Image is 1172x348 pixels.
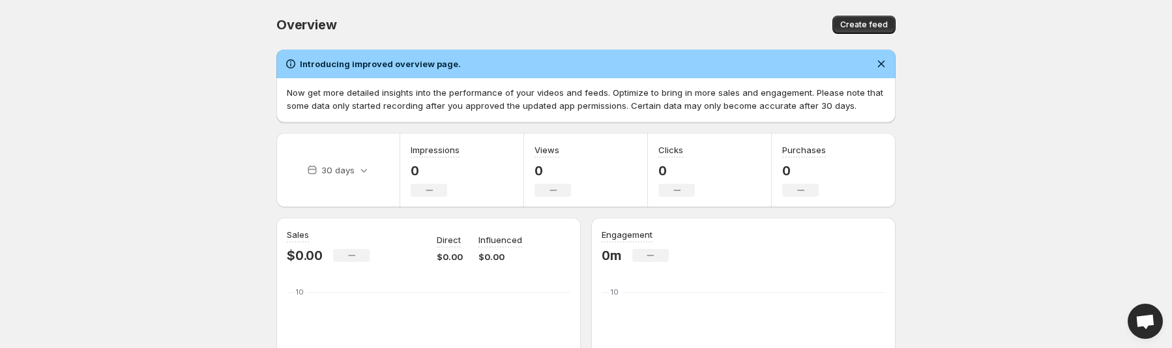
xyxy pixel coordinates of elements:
[437,250,463,263] p: $0.00
[287,86,885,112] p: Now get more detailed insights into the performance of your videos and feeds. Optimize to bring i...
[321,164,355,177] p: 30 days
[840,20,888,30] span: Create feed
[437,233,461,246] p: Direct
[296,287,304,297] text: 10
[276,17,336,33] span: Overview
[535,143,559,156] h3: Views
[832,16,896,34] button: Create feed
[300,57,461,70] h2: Introducing improved overview page.
[602,228,652,241] h3: Engagement
[411,143,460,156] h3: Impressions
[611,287,619,297] text: 10
[411,163,460,179] p: 0
[287,228,309,241] h3: Sales
[782,163,826,179] p: 0
[782,143,826,156] h3: Purchases
[535,163,571,179] p: 0
[658,163,695,179] p: 0
[602,248,622,263] p: 0m
[478,250,522,263] p: $0.00
[1128,304,1163,339] div: Open chat
[287,248,323,263] p: $0.00
[658,143,683,156] h3: Clicks
[872,55,890,73] button: Dismiss notification
[478,233,522,246] p: Influenced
